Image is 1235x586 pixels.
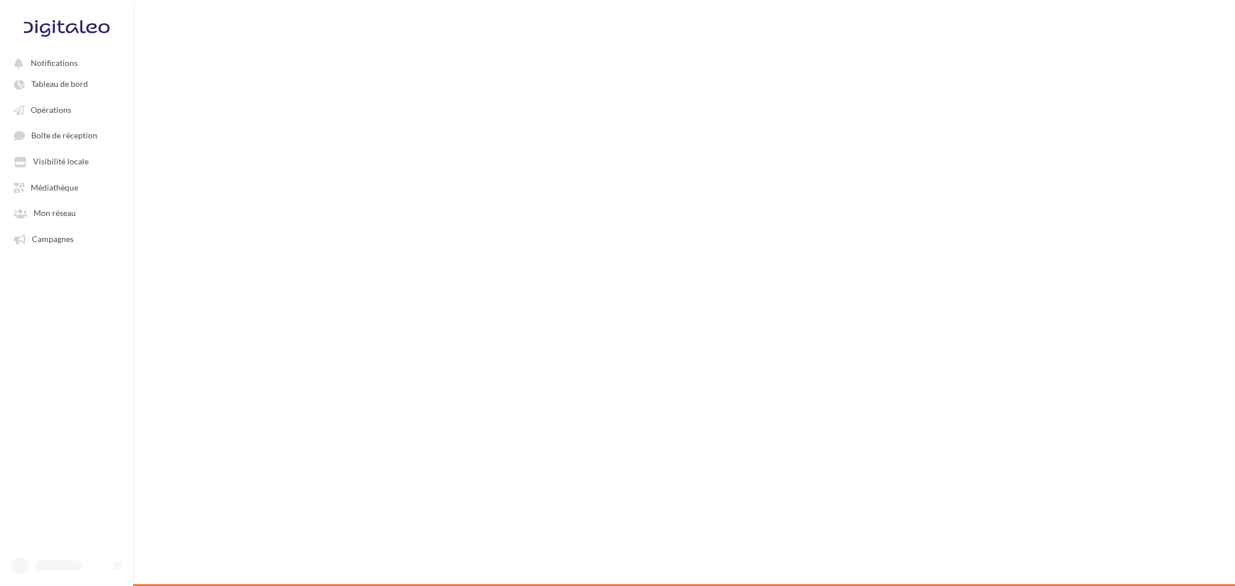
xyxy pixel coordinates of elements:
[31,131,97,141] span: Boîte de réception
[7,177,126,197] a: Médiathèque
[7,124,126,146] a: Boîte de réception
[33,157,89,167] span: Visibilité locale
[32,234,74,244] span: Campagnes
[34,208,76,218] span: Mon réseau
[7,73,126,94] a: Tableau de bord
[7,202,126,223] a: Mon réseau
[31,182,78,192] span: Médiathèque
[31,79,88,89] span: Tableau de bord
[7,228,126,249] a: Campagnes
[31,58,78,68] span: Notifications
[31,105,71,115] span: Opérations
[7,99,126,120] a: Opérations
[7,151,126,171] a: Visibilité locale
